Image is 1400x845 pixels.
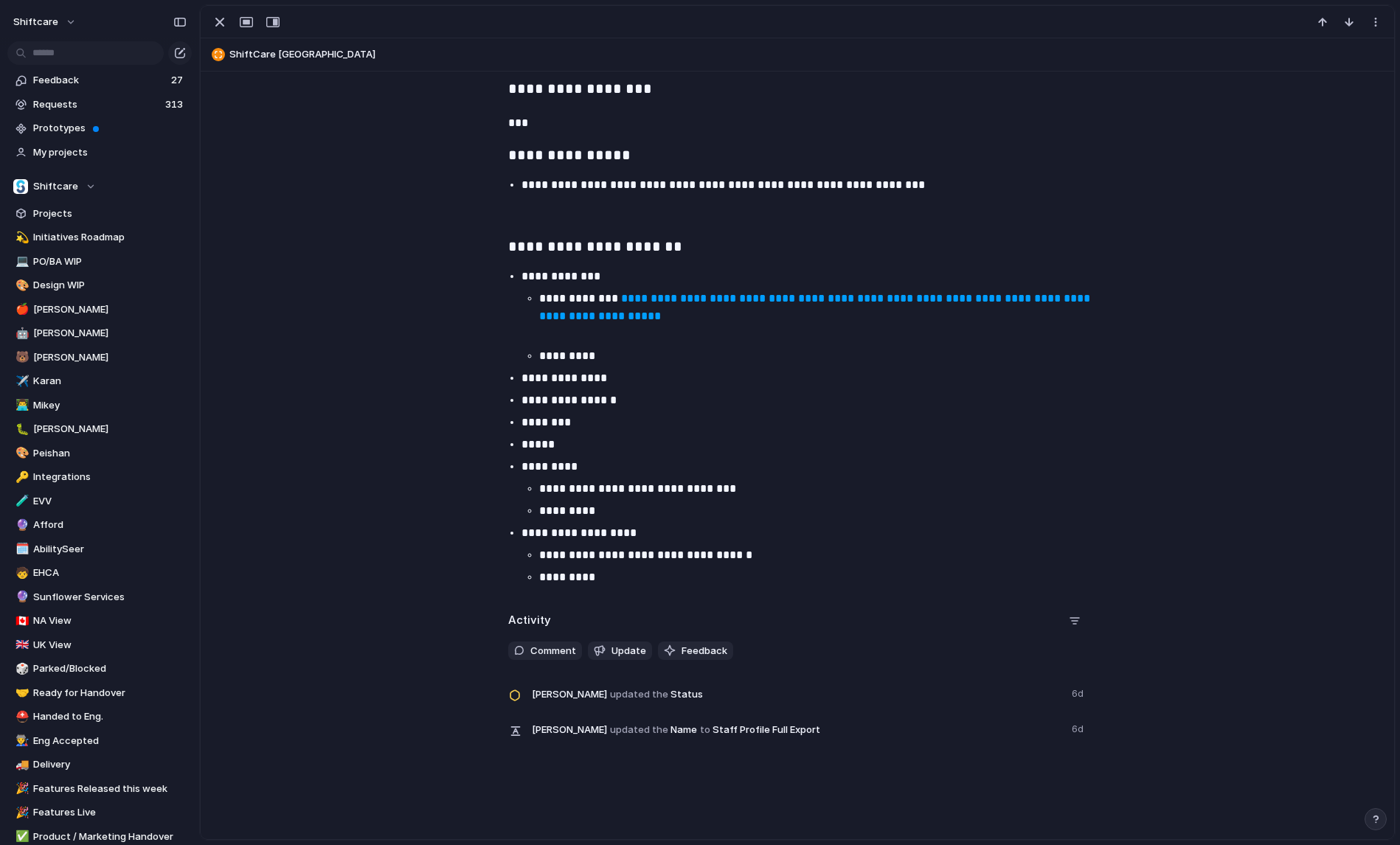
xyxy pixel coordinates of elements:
button: ✈️ [13,374,28,389]
a: Requests313 [7,94,192,116]
span: [PERSON_NAME] [532,723,607,737]
a: 🗓️AbilitySeer [7,538,192,560]
div: 👨‍💻 [15,397,26,414]
span: Shiftcare [33,179,78,194]
span: AbilitySeer [33,542,187,557]
span: EVV [33,494,187,509]
span: [PERSON_NAME] [33,422,187,437]
a: 🎉Features Released this week [7,778,192,800]
button: 🎨 [13,446,28,461]
span: Name Staff Profile Full Export [532,719,1063,740]
a: 💫Initiatives Roadmap [7,226,192,248]
div: 🧪 [15,493,26,510]
div: 🎉 [15,804,26,821]
div: 💻PO/BA WIP [7,251,192,273]
button: Shiftcare [7,175,192,198]
a: 🚚Delivery [7,754,192,776]
a: 🔮Afford [7,514,192,536]
span: Mikey [33,398,187,413]
a: ⛑️Handed to Eng. [7,706,192,728]
button: 🔮 [13,518,28,532]
button: ⛑️ [13,709,28,724]
button: 🇬🇧 [13,638,28,653]
div: 🔮 [15,588,26,605]
button: Feedback [658,641,733,661]
button: 🤝 [13,686,28,700]
a: ✈️Karan [7,370,192,392]
div: ✈️ [15,373,26,390]
span: Initiatives Roadmap [33,230,187,245]
button: 🧒 [13,566,28,580]
button: 🐛 [13,422,28,437]
button: 🗓️ [13,542,28,557]
button: ✅ [13,830,28,844]
span: Update [611,644,646,658]
button: 🎉 [13,805,28,820]
a: 🔮Sunflower Services [7,586,192,608]
div: 🗓️ [15,540,26,557]
span: Feedback [682,644,727,658]
span: [PERSON_NAME] [33,302,187,317]
a: 🧪EVV [7,490,192,512]
a: 🐛[PERSON_NAME] [7,418,192,440]
button: 💫 [13,230,28,245]
span: NA View [33,613,187,628]
span: Features Released this week [33,782,187,796]
span: shiftcare [13,15,58,29]
span: Eng Accepted [33,734,187,748]
div: ⛑️ [15,709,26,726]
button: 💻 [13,254,28,269]
span: Projects [33,206,187,221]
a: 🎨Design WIP [7,274,192,296]
div: 🐻[PERSON_NAME] [7,347,192,369]
span: Product / Marketing Handover [33,830,187,844]
div: 🎉 [15,780,26,797]
button: 🇨🇦 [13,613,28,628]
a: 🇬🇧UK View [7,634,192,656]
button: 🐻 [13,350,28,365]
button: 🚚 [13,757,28,772]
h2: Activity [508,612,551,629]
span: Comment [530,644,576,658]
button: Update [588,641,652,661]
div: 🤖[PERSON_NAME] [7,322,192,344]
div: 🔑 [15,469,26,486]
span: Handed to Eng. [33,709,187,724]
a: 🤝Ready for Handover [7,682,192,704]
a: 🧒EHCA [7,562,192,584]
div: 🎉Features Live [7,801,192,824]
a: 🔑Integrations [7,466,192,488]
a: 🎲Parked/Blocked [7,658,192,680]
span: Features Live [33,805,187,820]
div: 🇬🇧 [15,636,26,653]
div: 🤖 [15,325,26,342]
span: Status [532,684,1063,704]
span: updated the [610,723,668,737]
a: 🍎[PERSON_NAME] [7,299,192,321]
div: 🎨Peishan [7,442,192,465]
span: Parked/Blocked [33,661,187,676]
a: Prototypes [7,117,192,139]
button: shiftcare [7,10,84,34]
button: 🍎 [13,302,28,317]
button: 🔑 [13,470,28,484]
button: 🤖 [13,326,28,341]
div: 💻 [15,253,26,270]
div: 👨‍🏭Eng Accepted [7,730,192,752]
button: 🧪 [13,494,28,509]
span: 6d [1072,684,1087,701]
span: updated the [610,687,668,702]
span: Afford [33,518,187,532]
div: 🎨 [15,445,26,462]
span: Design WIP [33,278,187,293]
